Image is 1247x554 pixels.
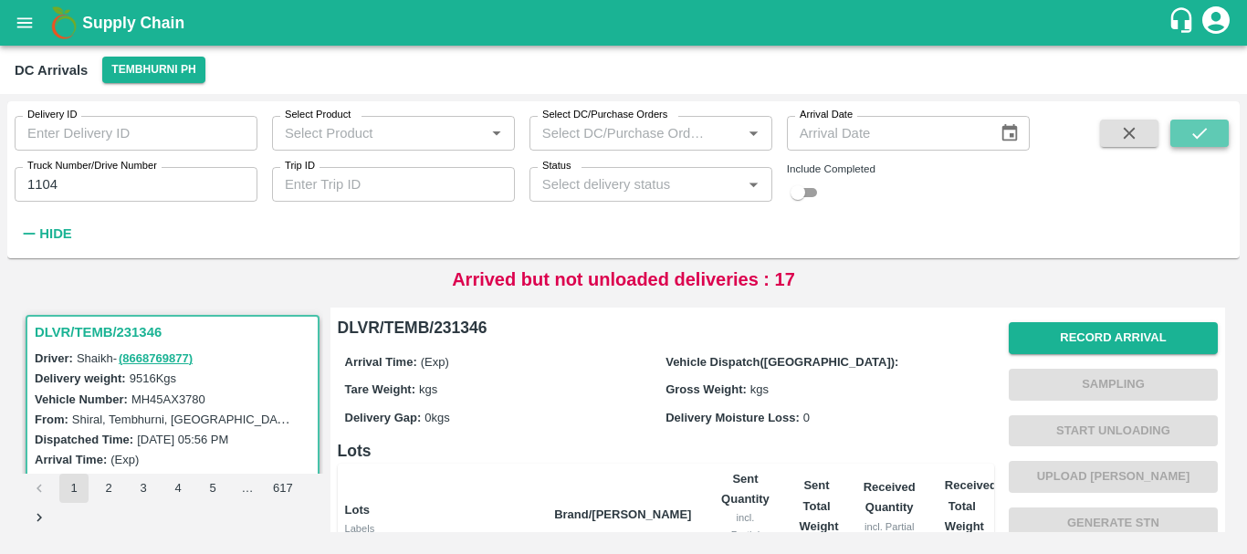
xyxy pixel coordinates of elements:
label: Select Product [285,108,351,122]
label: Status [542,159,571,173]
span: (Exp) [421,355,449,369]
button: Go to next page [25,503,54,532]
div: customer-support [1168,6,1200,39]
input: Select delivery status [535,172,737,196]
label: From: [35,413,68,426]
h6: DLVR/TEMB/231346 [338,315,994,340]
label: 9516 Kgs [130,371,176,385]
h6: Lots [338,438,994,464]
label: Delivery Moisture Loss: [665,411,800,424]
button: Go to page 5 [198,474,227,503]
strong: Hide [39,226,71,241]
button: Choose date [992,116,1027,151]
label: Vehicle Dispatch([GEOGRAPHIC_DATA]): [665,355,898,369]
label: [DATE] 05:56 PM [137,433,228,446]
span: 0 [803,411,810,424]
b: Sent Total Weight [800,478,839,533]
input: Arrival Date [787,116,986,151]
span: kgs [750,382,769,396]
b: Brand/[PERSON_NAME] [554,507,691,521]
input: Select Product [278,121,479,145]
input: Enter Trip ID [272,167,515,202]
button: Go to page 617 [267,474,299,503]
div: Include Completed [787,161,1030,177]
label: Arrival Date [800,108,853,122]
div: account of current user [1200,4,1232,42]
b: Lots [345,503,370,517]
label: Shiral, Tembhurni, [GEOGRAPHIC_DATA], [GEOGRAPHIC_DATA], [GEOGRAPHIC_DATA] [72,412,555,426]
span: kgs [419,382,437,396]
input: Select DC/Purchase Orders [535,121,713,145]
label: Select DC/Purchase Orders [542,108,667,122]
label: MH45AX3780 [131,392,205,406]
input: Enter Delivery ID [15,116,257,151]
b: Supply Chain [82,14,184,32]
button: Record Arrival [1009,322,1218,354]
label: Vehicle Number: [35,392,128,406]
label: Delivery weight: [35,371,126,385]
label: Trip ID [285,159,315,173]
button: Open [741,121,765,145]
a: Supply Chain [82,10,1168,36]
label: (Exp) [110,453,139,466]
button: open drawer [4,2,46,44]
b: Sent Quantity [721,472,770,506]
div: incl. Partial Units [864,518,916,552]
label: Truck Number/Drive Number [27,159,157,173]
label: Tare Weight: [345,382,416,396]
span: 0 kgs [424,411,449,424]
label: Gross Weight: [665,382,747,396]
b: Received Total Weight [945,478,997,533]
button: Hide [15,218,77,249]
nav: pagination navigation [22,474,323,532]
label: Delivery Gap: [345,411,422,424]
b: Received Quantity [864,480,916,514]
button: Open [485,121,508,145]
input: Enter Truck Number/Drive Number [15,167,257,202]
button: Go to page 4 [163,474,193,503]
div: … [233,480,262,497]
span: Shaikh - [77,351,194,365]
button: Select DC [102,57,204,83]
label: Arrival Time: [345,355,417,369]
button: page 1 [59,474,89,503]
label: Arrival Time: [35,453,107,466]
h3: DLVR/TEMB/231346 [35,320,316,344]
button: Go to page 2 [94,474,123,503]
label: Driver: [35,351,73,365]
button: Open [741,172,765,196]
a: (8668769877) [119,351,193,365]
div: DC Arrivals [15,58,88,82]
img: logo [46,5,82,41]
button: Go to page 3 [129,474,158,503]
p: Arrived but not unloaded deliveries : 17 [452,266,795,293]
label: Dispatched Time: [35,433,133,446]
div: Labels [345,520,540,537]
label: Delivery ID [27,108,77,122]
